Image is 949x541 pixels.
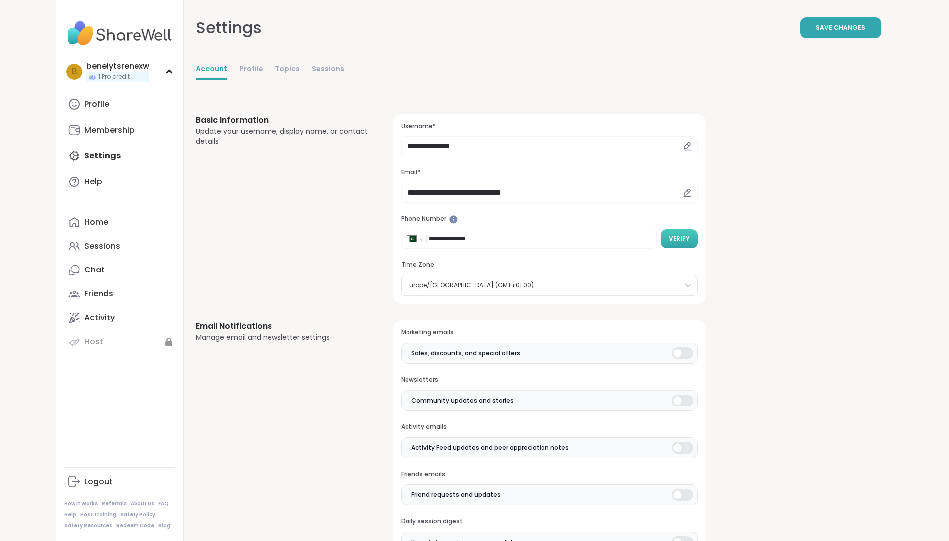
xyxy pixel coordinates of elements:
h3: Username* [401,122,697,131]
div: Profile [84,99,109,110]
img: ShareWell Nav Logo [64,16,175,51]
span: Verify [669,234,690,243]
h3: Email Notifications [196,320,370,332]
button: Save Changes [800,17,881,38]
div: Membership [84,125,135,135]
a: About Us [131,500,154,507]
a: Friends [64,282,175,306]
div: Update your username, display name, or contact details [196,126,370,147]
a: Host [64,330,175,354]
span: Save Changes [816,23,865,32]
div: Activity [84,312,115,323]
a: Profile [239,60,263,80]
div: beneiytsrenexw [86,61,149,72]
h3: Newsletters [401,376,697,384]
a: Safety Resources [64,522,112,529]
span: Friend requests and updates [411,490,501,499]
a: Redeem Code [116,522,154,529]
span: Activity Feed updates and peer appreciation notes [411,443,569,452]
a: Home [64,210,175,234]
a: Host Training [80,511,116,518]
a: Sessions [312,60,344,80]
a: Account [196,60,227,80]
h3: Basic Information [196,114,370,126]
a: Help [64,170,175,194]
a: Sessions [64,234,175,258]
h3: Friends emails [401,470,697,479]
a: Blog [158,522,170,529]
span: Community updates and stories [411,396,514,405]
div: Logout [84,476,113,487]
a: How It Works [64,500,98,507]
div: Manage email and newsletter settings [196,332,370,343]
a: Chat [64,258,175,282]
div: Host [84,336,103,347]
iframe: Spotlight [449,215,458,224]
h3: Email* [401,168,697,177]
a: Logout [64,470,175,494]
a: Referrals [102,500,127,507]
a: Topics [275,60,300,80]
a: Profile [64,92,175,116]
a: Activity [64,306,175,330]
a: FAQ [158,500,169,507]
div: Help [84,176,102,187]
span: 1 Pro credit [98,73,130,81]
span: Sales, discounts, and special offers [411,349,520,358]
div: Sessions [84,241,120,252]
a: Safety Policy [120,511,155,518]
h3: Phone Number [401,215,697,223]
h3: Marketing emails [401,328,697,337]
div: Settings [196,16,262,40]
div: Friends [84,288,113,299]
a: Help [64,511,76,518]
a: Membership [64,118,175,142]
div: Home [84,217,108,228]
div: Chat [84,265,105,275]
span: b [72,65,77,78]
button: Verify [661,229,698,248]
h3: Activity emails [401,423,697,431]
h3: Time Zone [401,261,697,269]
h3: Daily session digest [401,517,697,526]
